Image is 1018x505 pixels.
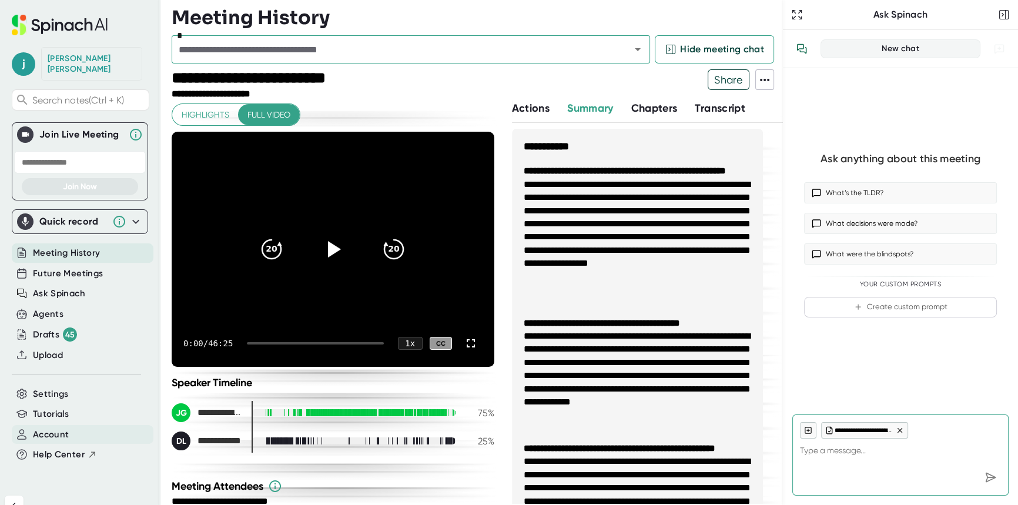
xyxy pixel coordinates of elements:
[629,41,646,58] button: Open
[695,101,745,116] button: Transcript
[680,42,764,56] span: Hide meeting chat
[33,448,85,461] span: Help Center
[33,307,63,321] button: Agents
[48,53,136,74] div: Joan Gonzalez
[63,182,97,192] span: Join Now
[512,101,550,116] button: Actions
[789,6,805,23] button: Expand to Ask Spinach page
[33,387,69,401] button: Settings
[172,479,497,493] div: Meeting Attendees
[19,129,31,141] img: Join Live Meeting
[430,337,452,350] div: CC
[465,436,494,447] div: 25 %
[804,182,997,203] button: What’s the TLDR?
[247,108,290,122] span: Full video
[465,407,494,419] div: 75 %
[695,102,745,115] span: Transcript
[655,35,774,63] button: Hide meeting chat
[804,280,997,289] div: Your Custom Prompts
[33,327,77,342] div: Drafts
[172,432,190,450] div: DL
[172,6,330,29] h3: Meeting History
[17,210,143,233] div: Quick record
[33,267,103,280] button: Future Meetings
[804,297,997,317] button: Create custom prompt
[172,403,190,422] div: JG
[182,108,229,122] span: Highlights
[39,129,123,141] div: Join Live Meeting
[172,104,239,126] button: Highlights
[183,339,233,348] div: 0:00 / 46:25
[804,213,997,234] button: What decisions were made?
[790,37,813,61] button: View conversation history
[980,467,1001,488] div: Send message
[172,403,242,422] div: Joan Gonzalez
[238,104,300,126] button: Full video
[172,376,494,389] div: Speaker Timeline
[567,101,613,116] button: Summary
[32,95,146,106] span: Search notes (Ctrl + K)
[17,123,143,146] div: Join Live MeetingJoin Live Meeting
[567,102,613,115] span: Summary
[12,52,35,76] span: j
[22,178,138,195] button: Join Now
[631,102,678,115] span: Chapters
[33,349,63,362] button: Upload
[996,6,1012,23] button: Close conversation sidebar
[804,243,997,265] button: What were the blindspots?
[33,287,85,300] button: Ask Spinach
[33,327,77,342] button: Drafts 45
[172,432,242,450] div: Daniela Lara
[805,9,996,21] div: Ask Spinach
[398,337,423,350] div: 1 x
[708,69,749,90] button: Share
[33,407,69,421] button: Tutorials
[33,448,97,461] button: Help Center
[821,152,980,166] div: Ask anything about this meeting
[39,216,106,228] div: Quick record
[631,101,678,116] button: Chapters
[33,246,100,260] button: Meeting History
[63,327,77,342] div: 45
[828,44,973,54] div: New chat
[33,428,69,442] button: Account
[512,102,550,115] span: Actions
